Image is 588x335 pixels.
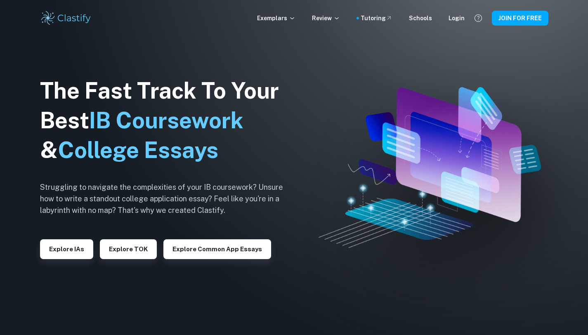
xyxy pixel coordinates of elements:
a: Explore TOK [100,245,157,252]
a: Explore IAs [40,245,93,252]
button: Explore Common App essays [163,239,271,259]
button: JOIN FOR FREE [492,11,548,26]
p: Exemplars [257,14,295,23]
a: Explore Common App essays [163,245,271,252]
a: Schools [409,14,432,23]
img: Clastify hero [319,87,541,248]
a: Tutoring [361,14,392,23]
span: College Essays [58,137,218,163]
button: Explore TOK [100,239,157,259]
span: IB Coursework [89,107,243,133]
button: Explore IAs [40,239,93,259]
img: Clastify logo [40,10,92,26]
h1: The Fast Track To Your Best & [40,76,296,165]
h6: Struggling to navigate the complexities of your IB coursework? Unsure how to write a standout col... [40,182,296,216]
p: Review [312,14,340,23]
button: Help and Feedback [471,11,485,25]
a: Login [449,14,465,23]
